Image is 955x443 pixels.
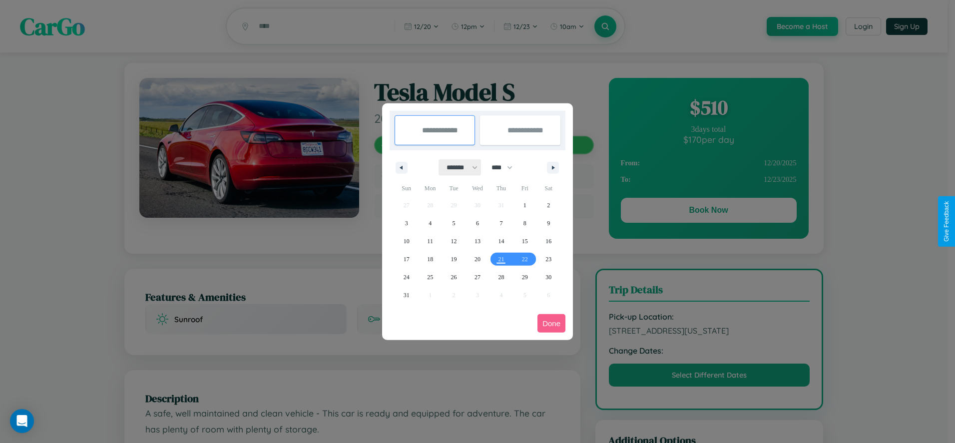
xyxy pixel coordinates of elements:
[545,250,551,268] span: 23
[537,314,565,333] button: Done
[466,214,489,232] button: 6
[395,232,418,250] button: 10
[522,250,528,268] span: 22
[537,180,560,196] span: Sat
[466,232,489,250] button: 13
[547,196,550,214] span: 2
[513,196,536,214] button: 1
[545,232,551,250] span: 16
[513,214,536,232] button: 8
[395,214,418,232] button: 3
[427,268,433,286] span: 25
[489,250,513,268] button: 21
[476,214,479,232] span: 6
[395,268,418,286] button: 24
[418,250,442,268] button: 18
[498,250,504,268] span: 21
[475,232,480,250] span: 13
[537,232,560,250] button: 16
[537,250,560,268] button: 23
[537,214,560,232] button: 9
[404,268,410,286] span: 24
[522,268,528,286] span: 29
[537,196,560,214] button: 2
[395,180,418,196] span: Sun
[489,180,513,196] span: Thu
[537,268,560,286] button: 30
[451,232,457,250] span: 12
[404,286,410,304] span: 31
[545,268,551,286] span: 30
[547,214,550,232] span: 9
[489,232,513,250] button: 14
[442,180,466,196] span: Tue
[442,214,466,232] button: 5
[395,286,418,304] button: 31
[427,250,433,268] span: 18
[418,180,442,196] span: Mon
[466,180,489,196] span: Wed
[513,250,536,268] button: 22
[523,214,526,232] span: 8
[466,268,489,286] button: 27
[943,201,950,242] div: Give Feedback
[498,268,504,286] span: 28
[475,268,480,286] span: 27
[427,232,433,250] span: 11
[451,268,457,286] span: 26
[475,250,480,268] span: 20
[498,232,504,250] span: 14
[10,409,34,433] div: Open Intercom Messenger
[442,232,466,250] button: 12
[404,250,410,268] span: 17
[522,232,528,250] span: 15
[523,196,526,214] span: 1
[442,250,466,268] button: 19
[513,232,536,250] button: 15
[418,214,442,232] button: 4
[489,214,513,232] button: 7
[405,214,408,232] span: 3
[395,250,418,268] button: 17
[418,232,442,250] button: 11
[418,268,442,286] button: 25
[466,250,489,268] button: 20
[513,268,536,286] button: 29
[499,214,502,232] span: 7
[489,268,513,286] button: 28
[513,180,536,196] span: Fri
[442,268,466,286] button: 26
[429,214,432,232] span: 4
[404,232,410,250] span: 10
[451,250,457,268] span: 19
[453,214,456,232] span: 5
